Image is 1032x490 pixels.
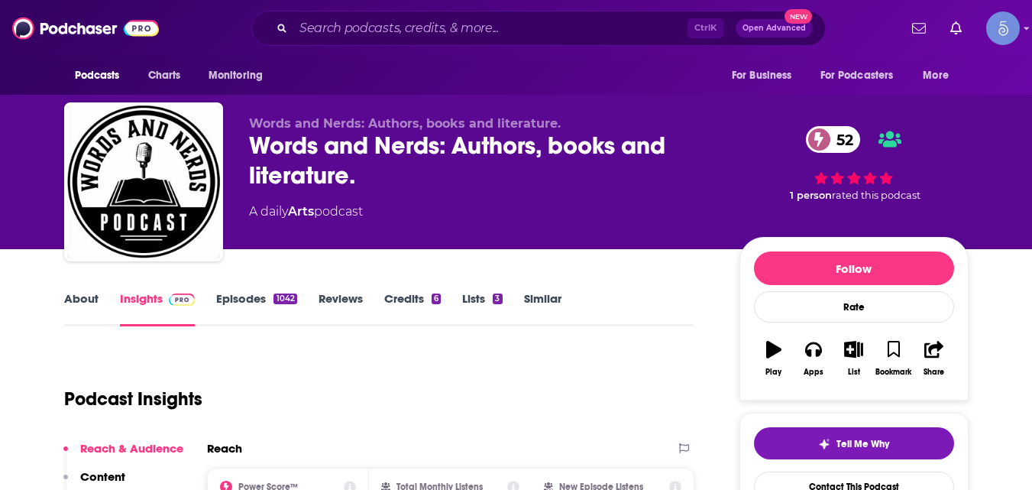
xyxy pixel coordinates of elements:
[249,203,363,221] div: A daily podcast
[209,65,263,86] span: Monitoring
[739,116,969,211] div: 52 1 personrated this podcast
[810,61,916,90] button: open menu
[687,18,723,38] span: Ctrl K
[785,9,812,24] span: New
[818,438,830,450] img: tell me why sparkle
[75,65,120,86] span: Podcasts
[169,294,196,306] img: Podchaser Pro
[944,15,968,41] a: Show notifications dropdown
[754,291,954,323] div: Rate
[319,291,363,326] a: Reviews
[912,61,968,90] button: open menu
[207,441,242,456] h2: Reach
[64,388,202,410] h1: Podcast Insights
[836,438,889,450] span: Tell Me Why
[63,441,183,469] button: Reach & Audience
[986,11,1020,45] button: Show profile menu
[754,331,794,386] button: Play
[914,331,953,386] button: Share
[384,291,441,326] a: Credits6
[923,65,949,86] span: More
[138,61,190,90] a: Charts
[216,291,296,326] a: Episodes1042
[804,368,823,377] div: Apps
[820,65,894,86] span: For Podcasters
[821,126,861,153] span: 52
[875,368,911,377] div: Bookmark
[432,294,441,304] div: 6
[742,24,806,32] span: Open Advanced
[67,105,220,258] img: Words and Nerds: Authors, books and literature.
[754,251,954,285] button: Follow
[806,126,861,153] a: 52
[293,16,687,41] input: Search podcasts, credits, & more...
[848,368,860,377] div: List
[732,65,792,86] span: For Business
[198,61,283,90] button: open menu
[524,291,561,326] a: Similar
[80,441,183,456] p: Reach & Audience
[754,427,954,459] button: tell me why sparkleTell Me Why
[790,190,832,201] span: 1 person
[64,291,99,326] a: About
[462,291,502,326] a: Lists3
[120,291,196,326] a: InsightsPodchaser Pro
[832,190,920,201] span: rated this podcast
[64,61,140,90] button: open menu
[736,19,813,37] button: Open AdvancedNew
[986,11,1020,45] img: User Profile
[833,331,873,386] button: List
[493,294,502,304] div: 3
[249,116,561,131] span: Words and Nerds: Authors, books and literature.
[721,61,811,90] button: open menu
[765,368,781,377] div: Play
[924,368,944,377] div: Share
[148,65,181,86] span: Charts
[80,469,125,484] p: Content
[251,11,826,46] div: Search podcasts, credits, & more...
[794,331,833,386] button: Apps
[12,14,159,43] img: Podchaser - Follow, Share and Rate Podcasts
[906,15,932,41] a: Show notifications dropdown
[288,204,314,219] a: Arts
[874,331,914,386] button: Bookmark
[986,11,1020,45] span: Logged in as Spiral5-G1
[273,294,296,304] div: 1042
